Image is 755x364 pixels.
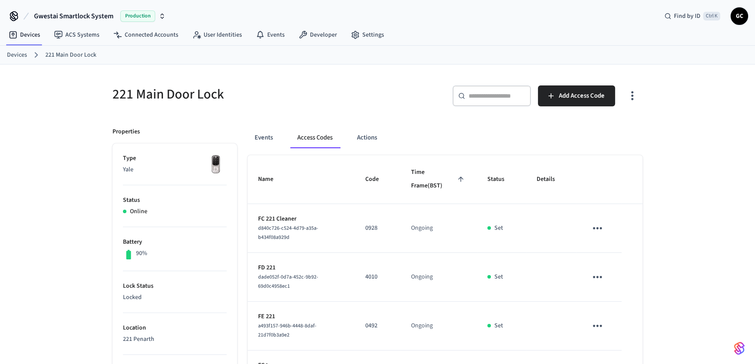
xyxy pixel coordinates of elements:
div: Find by IDCtrl K [657,8,727,24]
a: Devices [7,51,27,60]
button: Add Access Code [538,85,615,106]
p: Properties [112,127,140,136]
img: SeamLogoGradient.69752ec5.svg [734,341,745,355]
a: User Identities [185,27,249,43]
span: Production [120,10,155,22]
p: Location [123,323,227,333]
span: Code [365,173,390,186]
a: Events [249,27,292,43]
button: Access Codes [290,127,340,148]
p: Status [123,196,227,205]
span: a493f157-946b-4448-8daf-21d7f0b3a9e2 [258,322,316,339]
img: Yale Assure Touchscreen Wifi Smart Lock, Satin Nickel, Front [205,154,227,176]
a: Connected Accounts [106,27,185,43]
p: FD 221 [258,263,344,272]
p: Lock Status [123,282,227,291]
p: Locked [123,293,227,302]
span: Gwestai Smartlock System [34,11,113,21]
span: Name [258,173,285,186]
p: Set [494,224,503,233]
p: 90% [136,249,147,258]
button: GC [731,7,748,25]
h5: 221 Main Door Lock [112,85,372,103]
a: 221 Main Door Lock [45,51,96,60]
span: Details [537,173,566,186]
p: FC 221 Cleaner [258,214,344,224]
p: Battery [123,238,227,247]
p: 4010 [365,272,390,282]
td: Ongoing [400,302,476,350]
td: Ongoing [400,253,476,302]
p: Online [130,207,147,216]
span: dade052f-0d7a-452c-9b92-69d0c4958ec1 [258,273,318,290]
p: 221 Penarth [123,335,227,344]
a: Devices [2,27,47,43]
button: Events [248,127,280,148]
span: Ctrl K [703,12,720,20]
p: 0928 [365,224,390,233]
button: Actions [350,127,384,148]
span: Status [487,173,516,186]
a: Developer [292,27,344,43]
span: Time Frame(BST) [411,166,466,193]
p: Set [494,321,503,330]
span: Add Access Code [559,90,605,102]
p: Yale [123,165,227,174]
div: ant example [248,127,643,148]
span: GC [731,8,747,24]
a: ACS Systems [47,27,106,43]
p: Type [123,154,227,163]
p: FE 221 [258,312,344,321]
td: Ongoing [400,204,476,253]
span: Find by ID [674,12,701,20]
p: Set [494,272,503,282]
a: Settings [344,27,391,43]
p: 0492 [365,321,390,330]
span: d840c726-c524-4d79-a35a-b434f08a929d [258,225,318,241]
